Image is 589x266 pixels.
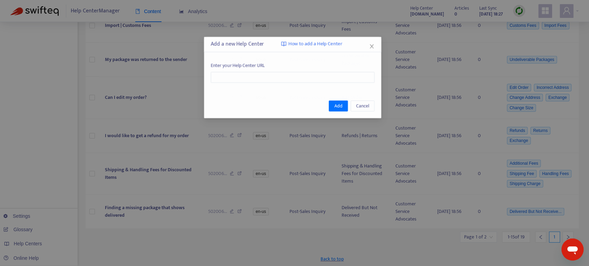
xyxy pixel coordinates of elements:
a: How to add a Help Center [283,38,345,46]
span: Add [337,101,345,108]
iframe: Button to launch messaging window [561,238,583,260]
button: Close [371,40,379,48]
img: image-link [283,39,288,44]
span: Cancel [359,101,372,108]
span: Enter your Help Center URL [212,60,377,67]
button: Cancel [353,99,377,110]
span: How to add a Help Center [290,38,345,46]
div: Add a new Help Center [212,38,377,46]
span: close [372,41,377,47]
button: Add [331,99,351,110]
